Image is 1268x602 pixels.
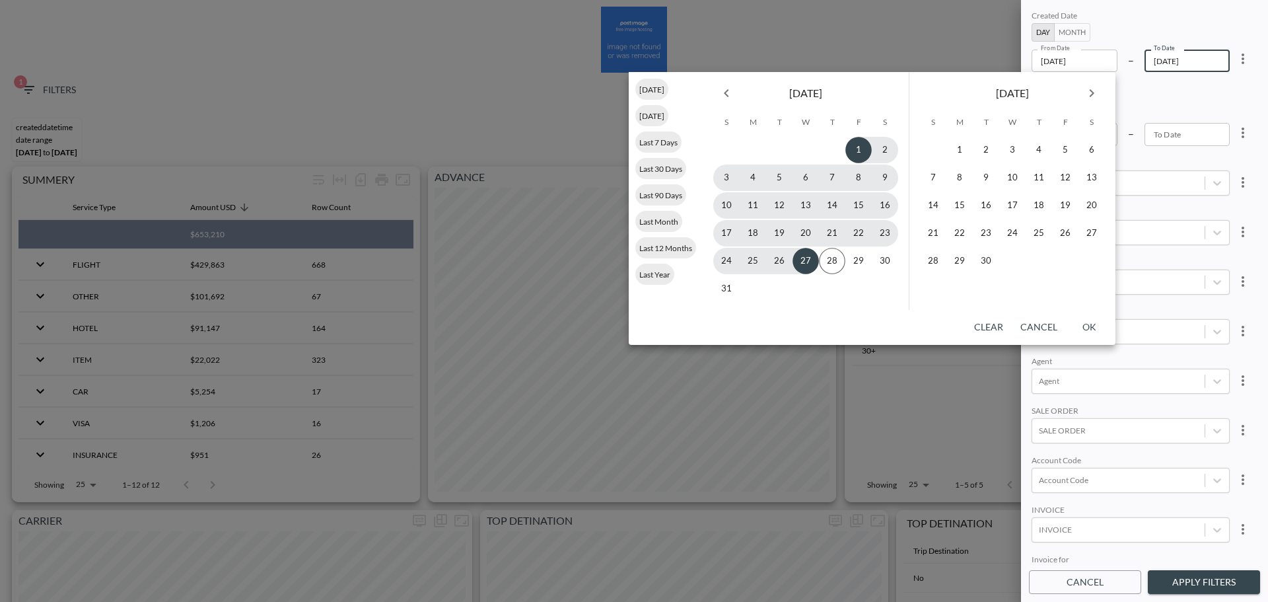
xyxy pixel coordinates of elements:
input: YYYY-MM-DD [1145,50,1230,72]
span: Thursday [820,109,844,135]
button: 14 [819,192,845,219]
div: Last Year [635,264,674,285]
button: 18 [740,220,766,246]
span: Wednesday [794,109,818,135]
div: GROUP ID [1032,307,1230,319]
button: 27 [1078,220,1105,246]
div: Created Date [1032,11,1230,23]
div: GROUP [1032,158,1230,170]
button: Day [1032,23,1055,42]
button: 4 [1026,137,1052,163]
span: Thursday [1027,109,1051,135]
label: From Date [1041,44,1070,52]
button: 21 [819,220,845,246]
button: 26 [1052,220,1078,246]
span: [DATE] [996,84,1029,102]
button: more [1230,367,1256,394]
div: [DATE] [635,105,668,126]
p: – [1128,126,1134,141]
span: Last 90 Days [635,190,686,200]
button: Previous month [713,80,740,106]
p: – [1128,52,1134,67]
div: INVOICE [1032,505,1230,517]
span: Monday [741,109,765,135]
span: Last Year [635,270,674,280]
span: [DATE] [789,84,822,102]
button: 19 [1052,192,1078,219]
button: 7 [819,165,845,191]
button: 31 [713,276,740,302]
button: more [1230,516,1256,543]
input: YYYY-MM-DD [1032,50,1117,72]
button: 25 [1026,220,1052,246]
button: Apply Filters [1148,570,1260,595]
button: 11 [1026,165,1052,191]
button: 22 [946,220,973,246]
button: 11 [740,192,766,219]
span: Last 30 Days [635,164,686,174]
button: 16 [872,192,898,219]
button: 13 [1078,165,1105,191]
span: Last Month [635,217,682,227]
span: Sunday [921,109,945,135]
span: Saturday [873,109,897,135]
button: 24 [713,248,740,274]
button: 17 [999,192,1026,219]
button: 3 [999,137,1026,163]
div: Last 7 Days [635,132,682,153]
button: 5 [766,165,792,191]
button: Cancel [1015,315,1063,340]
button: more [1230,318,1256,344]
button: Clear [968,315,1010,340]
button: 12 [1052,165,1078,191]
button: more [1230,120,1256,146]
button: 1 [845,137,872,163]
button: 6 [792,165,819,191]
div: 2025-08-012025-08-27 [1032,11,1257,72]
button: 19 [766,220,792,246]
span: Saturday [1080,109,1104,135]
button: 30 [973,248,999,274]
button: 28 [920,248,946,274]
button: 25 [740,248,766,274]
button: 17 [713,220,740,246]
button: 13 [792,192,819,219]
div: Last 12 Months [635,237,696,258]
span: Tuesday [767,109,791,135]
span: [DATE] [635,111,668,121]
button: 27 [792,248,819,274]
button: 2 [872,137,898,163]
button: 12 [766,192,792,219]
div: [DATE] [635,79,668,100]
button: 10 [999,165,1026,191]
button: 6 [1078,137,1105,163]
button: 22 [845,220,872,246]
button: 1 [946,137,973,163]
span: Sunday [715,109,738,135]
div: DATA AREA [1032,257,1230,270]
button: Cancel [1029,570,1141,595]
button: Next month [1078,80,1105,106]
div: Departure Date [1032,84,1230,96]
button: 9 [872,165,898,191]
button: 26 [766,248,792,274]
button: 2 [973,137,999,163]
button: 20 [792,220,819,246]
button: 15 [845,192,872,219]
button: 23 [872,220,898,246]
button: 4 [740,165,766,191]
div: SALE ORDER [1032,406,1230,418]
button: more [1230,467,1256,493]
div: Last Month [635,211,682,232]
span: Wednesday [1001,109,1024,135]
span: Tuesday [974,109,998,135]
span: [DATE] [635,85,668,94]
label: To Date [1154,44,1175,52]
button: 9 [973,165,999,191]
button: 23 [973,220,999,246]
button: more [1230,268,1256,295]
span: Friday [1053,109,1077,135]
button: 21 [920,220,946,246]
div: Account Code [1032,455,1230,468]
div: Agent [1032,356,1230,369]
